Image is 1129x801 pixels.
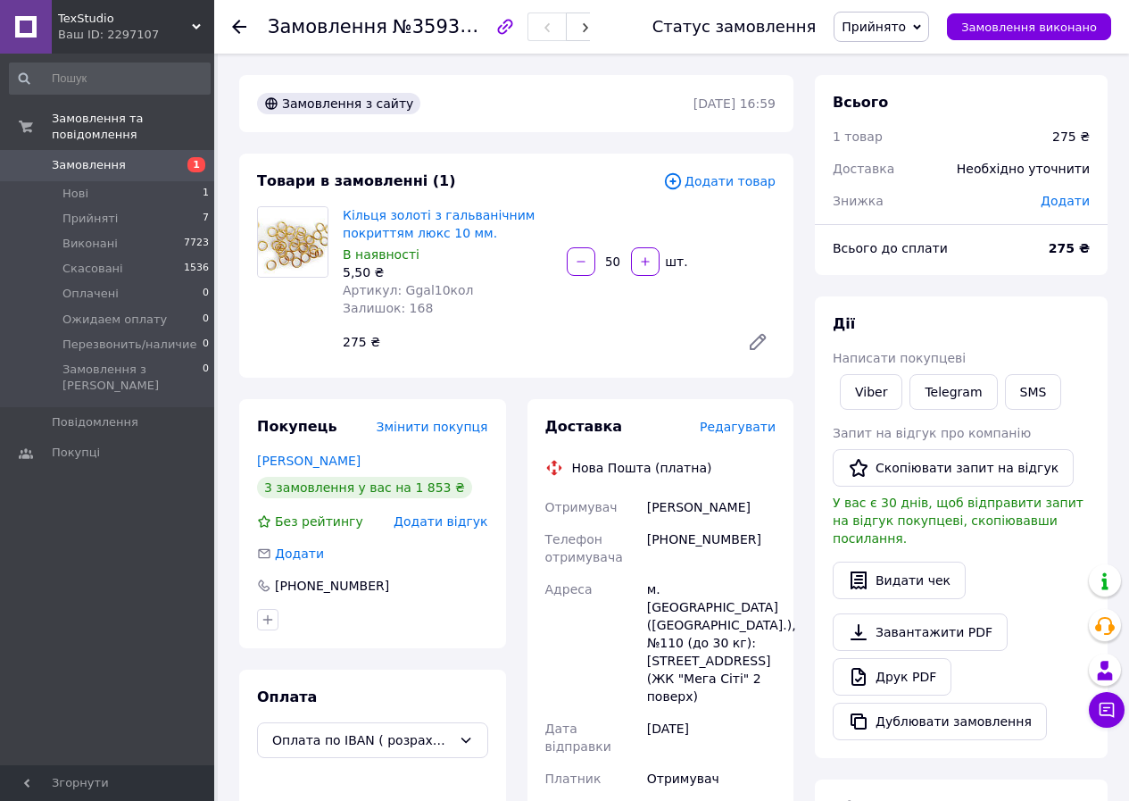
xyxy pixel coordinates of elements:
[184,261,209,277] span: 1536
[643,763,779,795] div: Отримувач
[187,157,205,172] span: 1
[343,263,552,281] div: 5,50 ₴
[58,11,192,27] span: TexStudio
[545,722,611,754] span: Дата відправки
[833,194,884,208] span: Знижка
[52,414,138,430] span: Повідомлення
[833,613,1008,651] a: Завантажити PDF
[62,261,123,277] span: Скасовані
[545,532,623,564] span: Телефон отримувача
[336,330,733,355] div: 275 ₴
[394,514,487,529] span: Додати відгук
[257,418,337,435] span: Покупець
[184,236,209,252] span: 7723
[833,241,948,255] span: Всього до сплати
[1052,128,1090,146] div: 275 ₴
[62,186,88,202] span: Нові
[833,449,1074,487] button: Скопіювати запит на відгук
[947,13,1111,40] button: Замовлення виконано
[833,162,894,176] span: Доставка
[52,111,214,143] span: Замовлення та повідомлення
[833,315,855,332] span: Дії
[203,286,209,302] span: 0
[842,20,906,34] span: Прийнято
[693,96,776,111] time: [DATE] 16:59
[203,312,209,328] span: 0
[343,283,474,297] span: Артикул: Ggal10кол
[643,523,779,573] div: [PHONE_NUMBER]
[272,730,452,750] span: Оплата по IBAN ( розрахунковий рахунок ФОП)
[203,186,209,202] span: 1
[52,157,126,173] span: Замовлення
[833,703,1047,740] button: Дублювати замовлення
[833,94,888,111] span: Всього
[62,362,203,394] span: Замовлення з [PERSON_NAME]
[545,418,623,435] span: Доставка
[257,688,317,705] span: Оплата
[9,63,211,95] input: Пошук
[273,577,391,595] div: [PHONE_NUMBER]
[643,491,779,523] div: [PERSON_NAME]
[663,171,776,191] span: Додати товар
[232,18,246,36] div: Повернутися назад
[62,286,119,302] span: Оплачені
[740,324,776,360] a: Редагувати
[1049,241,1090,255] b: 275 ₴
[62,211,118,227] span: Прийняті
[700,420,776,434] span: Редагувати
[268,16,387,38] span: Замовлення
[203,211,209,227] span: 7
[545,772,602,786] span: Платник
[833,658,951,696] a: Друк PDF
[343,247,419,262] span: В наявності
[1089,692,1125,728] button: Чат з покупцем
[961,21,1097,34] span: Замовлення виконано
[275,514,363,529] span: Без рейтингу
[643,713,779,763] div: [DATE]
[58,27,214,43] div: Ваш ID: 2297107
[833,129,883,144] span: 1 товар
[545,500,618,514] span: Отримувач
[909,374,997,410] a: Telegram
[257,172,456,189] span: Товари в замовленні (1)
[62,236,118,252] span: Виконані
[62,312,167,328] span: Ожидаем оплату
[377,420,488,434] span: Змінити покупця
[203,362,209,394] span: 0
[257,93,420,114] div: Замовлення з сайту
[840,374,902,410] a: Viber
[833,496,1083,546] span: У вас є 30 днів, щоб відправити запит на відгук покупцеві, скопіювавши посилання.
[545,582,593,597] span: Адреса
[275,547,324,561] span: Додати
[946,149,1100,188] div: Необхідно уточнити
[203,337,209,353] span: 0
[652,18,817,36] div: Статус замовлення
[1005,374,1062,410] button: SMS
[52,445,100,461] span: Покупці
[258,207,328,277] img: Кільця золоті з гальванічним покриттям люкс 10 мм.
[833,426,1031,440] span: Запит на відгук про компанію
[343,208,535,240] a: Кільця золоті з гальванічним покриттям люкс 10 мм.
[661,253,690,271] div: шт.
[568,459,717,477] div: Нова Пошта (платна)
[833,562,966,599] button: Видати чек
[257,477,472,498] div: 3 замовлення у вас на 1 853 ₴
[62,337,196,353] span: Перезвонить/наличие
[643,573,779,713] div: м. [GEOGRAPHIC_DATA] ([GEOGRAPHIC_DATA].), №110 (до 30 кг): [STREET_ADDRESS] (ЖК "Мега Сіті" 2 по...
[343,301,433,315] span: Залишок: 168
[393,15,519,38] span: №359374723
[833,351,966,365] span: Написати покупцеві
[257,454,361,468] a: [PERSON_NAME]
[1041,194,1090,208] span: Додати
